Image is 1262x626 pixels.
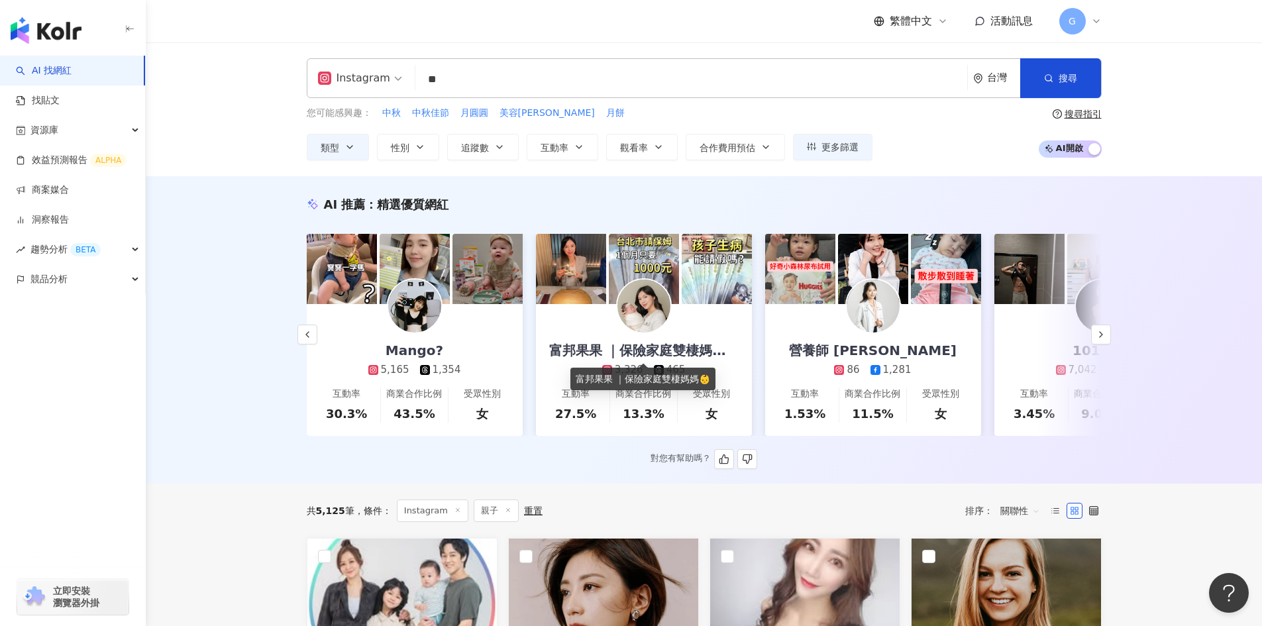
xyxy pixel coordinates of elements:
div: 商業合作比例 [845,388,900,401]
span: G [1069,14,1076,28]
div: 商業合作比例 [1074,388,1130,401]
span: 類型 [321,142,339,153]
img: post-image [765,234,835,304]
div: 富邦果果 ｜保險家庭雙棲媽媽👶 [570,368,715,390]
button: 月圓圓 [460,106,489,121]
div: 互動率 [562,388,590,401]
span: 追蹤數 [461,142,489,153]
div: 互動率 [333,388,360,401]
span: 觀看率 [620,142,648,153]
div: 重置 [524,505,543,516]
span: 繁體中文 [890,14,932,28]
span: 趨勢分析 [30,235,101,264]
div: 465 [666,363,686,377]
span: 條件 ： [354,505,392,516]
span: rise [16,245,25,254]
div: 27.5% [555,405,596,422]
div: 女 [476,405,488,422]
img: KOL Avatar [617,280,670,333]
img: post-image [452,234,523,304]
span: 資源庫 [30,115,58,145]
div: 3.45% [1014,405,1055,422]
img: post-image [609,234,679,304]
span: 您可能感興趣： [307,107,372,120]
button: 月餅 [605,106,625,121]
button: 觀看率 [606,134,678,160]
div: 排序： [965,500,1047,521]
div: 受眾性別 [464,388,501,401]
a: searchAI 找網紅 [16,64,72,78]
div: AI 推薦 ： [324,196,449,213]
a: 1017cct7,0428,324互動率3.45%商業合作比例9.09%受眾性別男 [994,304,1210,436]
span: 競品分析 [30,264,68,294]
div: BETA [70,243,101,256]
a: 商案媒合 [16,183,69,197]
span: question-circle [1053,109,1062,119]
div: 11.5% [852,405,893,422]
button: 美容[PERSON_NAME] [499,106,596,121]
img: post-image [911,234,981,304]
div: Mango? [372,341,456,360]
div: 商業合作比例 [386,388,442,401]
span: Instagram [397,499,468,522]
div: 13.3% [623,405,664,422]
img: chrome extension [21,586,47,607]
div: 女 [706,405,717,422]
img: KOL Avatar [1076,280,1129,333]
a: Mango?5,1651,354互動率30.3%商業合作比例43.5%受眾性別女 [307,304,523,436]
span: 美容[PERSON_NAME] [500,107,595,120]
div: 共 筆 [307,505,354,516]
span: 親子 [474,499,519,522]
a: 洞察報告 [16,213,69,227]
div: 受眾性別 [922,388,959,401]
div: 台灣 [987,72,1020,83]
div: 5,165 [381,363,409,377]
button: 搜尋 [1020,58,1101,98]
div: 30.3% [326,405,367,422]
div: Instagram [318,68,390,89]
div: 商業合作比例 [615,388,671,401]
span: 搜尋 [1059,73,1077,83]
div: 營養師 [PERSON_NAME] [776,341,970,360]
button: 追蹤數 [447,134,519,160]
div: 7,042 [1069,363,1097,377]
img: KOL Avatar [847,280,900,333]
a: 效益預測報告ALPHA [16,154,127,167]
span: 月圓圓 [460,107,488,120]
button: 合作費用預估 [686,134,785,160]
a: 找貼文 [16,94,60,107]
span: 5,125 [316,505,345,516]
a: chrome extension立即安裝 瀏覽器外掛 [17,579,129,615]
button: 中秋 [382,106,401,121]
img: post-image [994,234,1065,304]
button: 中秋佳節 [411,106,450,121]
button: 性別 [377,134,439,160]
div: 9.09% [1081,405,1122,422]
div: 互動率 [791,388,819,401]
span: 精選優質網紅 [377,197,448,211]
div: 1,354 [433,363,461,377]
img: post-image [536,234,606,304]
div: 86 [847,363,859,377]
span: 中秋佳節 [412,107,449,120]
a: 富邦果果 ｜保險家庭雙棲媽媽👶3,326465互動率27.5%商業合作比例13.3%受眾性別女 [536,304,752,436]
span: 活動訊息 [990,15,1033,27]
div: 富邦果果 ｜保險家庭雙棲媽媽👶 [536,341,752,360]
button: 更多篩選 [793,134,872,160]
a: 營養師 [PERSON_NAME]861,281互動率1.53%商業合作比例11.5%受眾性別女 [765,304,981,436]
img: logo [11,17,81,44]
img: post-image [307,234,377,304]
div: 1017cct [1059,341,1145,360]
span: environment [973,74,983,83]
span: 性別 [391,142,409,153]
span: 更多篩選 [821,142,859,152]
img: KOL Avatar [388,280,441,333]
div: 3,326 [615,363,643,377]
div: 43.5% [394,405,435,422]
div: 搜尋指引 [1065,109,1102,119]
iframe: Help Scout Beacon - Open [1209,573,1249,613]
div: 受眾性別 [693,388,730,401]
div: 1.53% [784,405,825,422]
img: post-image [1067,234,1137,304]
span: 立即安裝 瀏覽器外掛 [53,585,99,609]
